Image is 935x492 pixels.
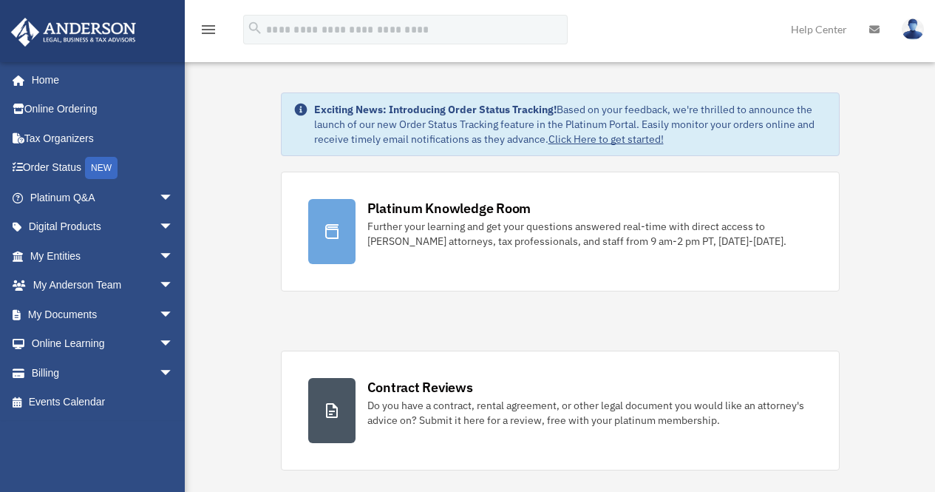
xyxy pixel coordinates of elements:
[247,20,263,36] i: search
[10,388,196,417] a: Events Calendar
[10,271,196,300] a: My Anderson Teamarrow_drop_down
[281,172,840,292] a: Platinum Knowledge Room Further your learning and get your questions answered real-time with dire...
[159,241,188,272] span: arrow_drop_down
[314,102,827,146] div: Based on your feedback, we're thrilled to announce the launch of our new Order Status Tracking fe...
[159,329,188,360] span: arrow_drop_down
[200,21,217,38] i: menu
[10,300,196,329] a: My Documentsarrow_drop_down
[367,378,473,397] div: Contract Reviews
[10,241,196,271] a: My Entitiesarrow_drop_down
[159,300,188,330] span: arrow_drop_down
[281,351,840,471] a: Contract Reviews Do you have a contract, rental agreement, or other legal document you would like...
[548,132,664,146] a: Click Here to get started!
[10,183,196,212] a: Platinum Q&Aarrow_drop_down
[159,271,188,301] span: arrow_drop_down
[10,212,196,242] a: Digital Productsarrow_drop_down
[314,103,557,116] strong: Exciting News: Introducing Order Status Tracking!
[10,95,196,124] a: Online Ordering
[367,199,531,218] div: Platinum Knowledge Room
[159,358,188,388] span: arrow_drop_down
[10,153,196,183] a: Order StatusNEW
[10,124,196,153] a: Tax Organizers
[7,18,140,47] img: Anderson Advisors Platinum Portal
[200,26,217,38] a: menu
[10,65,188,95] a: Home
[159,212,188,243] span: arrow_drop_down
[367,398,812,428] div: Do you have a contract, rental agreement, or other legal document you would like an attorney's ad...
[159,183,188,213] span: arrow_drop_down
[10,329,196,359] a: Online Learningarrow_drop_down
[10,358,196,388] a: Billingarrow_drop_down
[85,157,118,179] div: NEW
[367,219,812,249] div: Further your learning and get your questions answered real-time with direct access to [PERSON_NAM...
[902,18,924,40] img: User Pic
